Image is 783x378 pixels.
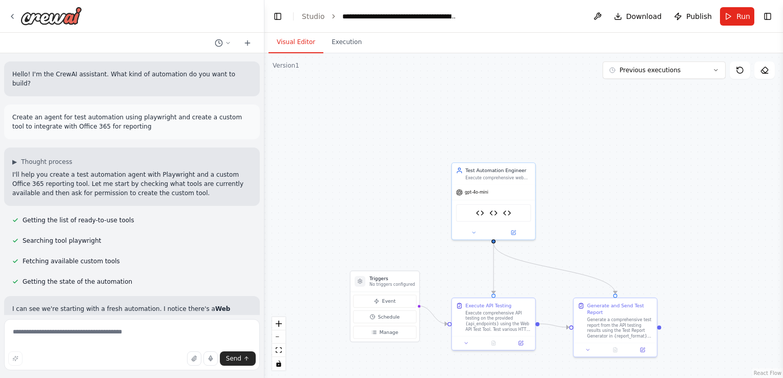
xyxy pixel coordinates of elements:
[760,9,775,24] button: Show right sidebar
[378,313,400,320] span: Schedule
[587,302,653,316] div: Generate and Send Test Report
[620,66,681,74] span: Previous executions
[382,298,396,305] span: Event
[187,351,201,366] button: Upload files
[503,209,511,217] img: Test Report Generator Tool
[23,278,132,286] span: Getting the state of the automation
[451,162,536,240] div: Test Automation EngineerExecute comprehensive web API testing using automation tools and generate...
[21,158,72,166] span: Thought process
[587,317,653,339] div: Generate a comprehensive test report from the API testing results using the Test Report Generator...
[465,190,488,195] span: gpt-4o-mini
[451,298,536,351] div: Execute API TestingExecute comprehensive API testing on the provided {api_endpoints} using the We...
[269,32,323,53] button: Visual Editor
[465,310,531,332] div: Execute comprehensive API testing on the provided {api_endpoints} using the Web API Test Tool. Te...
[8,351,23,366] button: Improve this prompt
[626,11,662,22] span: Download
[573,298,657,358] div: Generate and Send Test ReportGenerate a comprehensive test report from the API testing results us...
[603,61,726,79] button: Previous executions
[479,339,508,347] button: No output available
[239,37,256,49] button: Start a new chat
[489,209,498,217] img: Office 365 Report Tool
[12,158,17,166] span: ▶
[419,303,447,327] g: Edge from triggers to 211475c9-fc32-4230-8fc1-05808a3c42a9
[220,351,256,366] button: Send
[490,243,497,293] g: Edge from 3328b2b1-3b16-432c-9ddf-73b2c4f134f5 to 211475c9-fc32-4230-8fc1-05808a3c42a9
[323,32,370,53] button: Execution
[23,237,101,245] span: Searching tool playwright
[203,351,218,366] button: Click to speak your automation idea
[302,12,325,20] a: Studio
[12,113,252,131] p: Create an agent for test automation using playwright and create a custom tool to integrate with O...
[272,330,285,344] button: zoom out
[465,302,511,309] div: Execute API Testing
[273,61,299,70] div: Version 1
[379,329,398,335] span: Manage
[350,270,420,342] div: TriggersNo triggers configuredEventScheduleManage
[272,317,285,370] div: React Flow controls
[353,310,416,323] button: Schedule
[754,370,781,376] a: React Flow attribution
[494,228,532,237] button: Open in side panel
[670,7,716,26] button: Publish
[601,346,630,354] button: No output available
[302,11,458,22] nav: breadcrumb
[369,275,415,282] h3: Triggers
[353,295,416,308] button: Event
[12,170,252,198] p: I'll help you create a test automation agent with Playwright and a custom Office 365 reporting to...
[226,354,241,363] span: Send
[736,11,750,22] span: Run
[540,321,569,331] g: Edge from 211475c9-fc32-4230-8fc1-05808a3c42a9 to b8d62547-1b45-4643-97e0-bf76cb75ba3e
[12,158,72,166] button: ▶Thought process
[720,7,754,26] button: Run
[610,7,666,26] button: Download
[465,167,531,174] div: Test Automation Engineer
[211,37,235,49] button: Switch to previous chat
[272,344,285,357] button: fit view
[20,7,82,25] img: Logo
[465,175,531,181] div: Execute comprehensive web API testing using automation tools and generate detailed reports for st...
[271,9,285,24] button: Hide left sidebar
[490,243,619,293] g: Edge from 3328b2b1-3b16-432c-9ddf-73b2c4f134f5 to b8d62547-1b45-4643-97e0-bf76cb75ba3e
[476,209,484,217] img: Web API Test Tool
[353,326,416,339] button: Manage
[369,282,415,288] p: No triggers configured
[23,257,120,265] span: Fetching available custom tools
[12,304,252,341] p: I can see we're starting with a fresh automation. I notice there's a (StagehandTool) available th...
[686,11,712,22] span: Publish
[631,346,654,354] button: Open in side panel
[23,216,134,224] span: Getting the list of ready-to-use tools
[272,357,285,370] button: toggle interactivity
[272,317,285,330] button: zoom in
[12,70,252,88] p: Hello! I'm the CrewAI assistant. What kind of automation do you want to build?
[509,339,532,347] button: Open in side panel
